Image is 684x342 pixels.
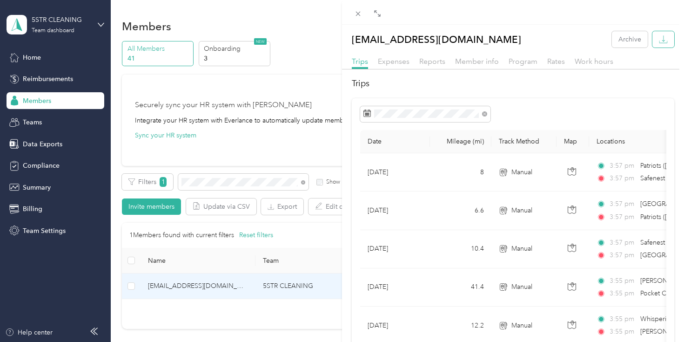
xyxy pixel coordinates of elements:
span: Program [509,57,537,66]
span: 3:57 pm [610,212,636,222]
td: [DATE] [360,268,430,307]
span: 3:55 pm [610,314,636,324]
th: Track Method [491,130,557,153]
span: Manual [511,167,532,178]
h2: Trips [352,77,674,90]
button: Archive [612,31,648,48]
span: 3:57 pm [610,238,636,248]
iframe: Everlance-gr Chat Button Frame [632,290,684,342]
th: Date [360,130,430,153]
p: [EMAIL_ADDRESS][DOMAIN_NAME] [352,31,521,48]
span: Manual [511,282,532,292]
span: Expenses [378,57,409,66]
span: Rates [547,57,565,66]
td: 8 [430,153,491,192]
th: Map [557,130,589,153]
span: 3:57 pm [610,173,636,184]
td: [DATE] [360,230,430,268]
span: 3:57 pm [610,199,636,209]
th: Mileage (mi) [430,130,491,153]
span: Manual [511,321,532,331]
span: 3:57 pm [610,250,636,260]
td: [DATE] [360,153,430,192]
span: 3:55 pm [610,327,636,337]
td: [DATE] [360,192,430,230]
span: 3:55 pm [610,276,636,286]
td: 10.4 [430,230,491,268]
span: 3:55 pm [610,288,636,299]
span: Manual [511,244,532,254]
span: Reports [419,57,445,66]
td: 41.4 [430,268,491,307]
span: 3:57 pm [610,161,636,171]
span: Trips [352,57,368,66]
span: Work hours [575,57,613,66]
span: Manual [511,205,532,216]
td: 6.6 [430,192,491,230]
span: Member info [455,57,499,66]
